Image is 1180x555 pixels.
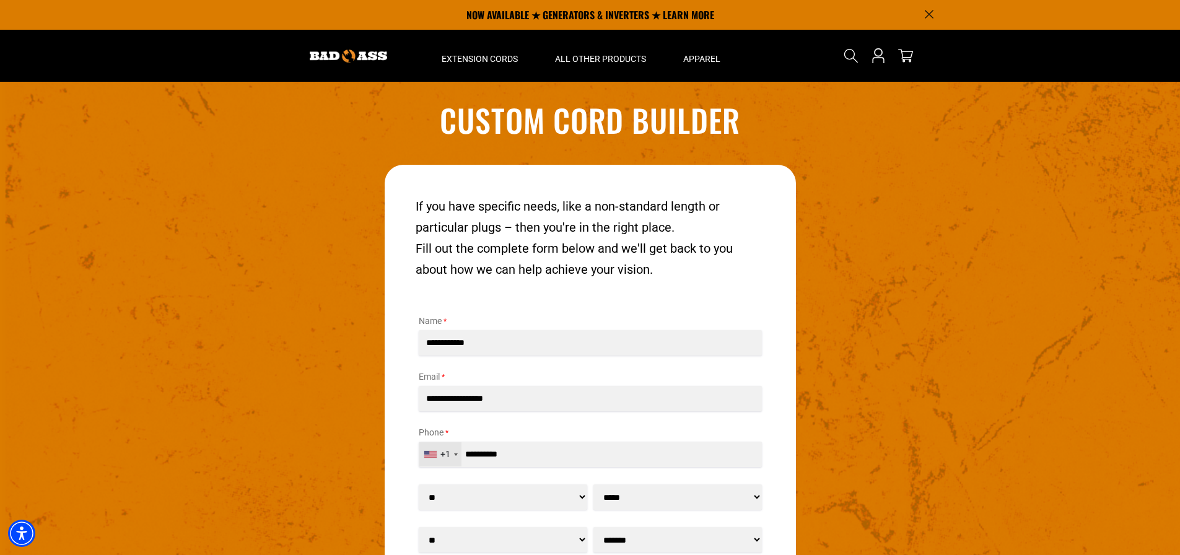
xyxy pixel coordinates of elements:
a: cart [896,48,916,63]
div: Accessibility Menu [8,520,35,547]
div: +1 [440,448,450,461]
img: Bad Ass Extension Cords [310,50,387,63]
div: United States: +1 [419,442,461,466]
summary: All Other Products [536,30,665,82]
h1: Custom Cord Builder [286,104,895,135]
span: Name [419,316,442,326]
p: Fill out the complete form below and we'll get back to you about how we can help achieve your vis... [416,238,765,280]
summary: Extension Cords [423,30,536,82]
a: Open this option [868,30,888,82]
summary: Search [841,46,861,66]
span: Apparel [683,53,720,64]
p: If you have specific needs, like a non-standard length or particular plugs – then you're in the r... [416,196,765,238]
span: Phone [419,427,444,437]
span: Email [419,372,440,382]
summary: Apparel [665,30,739,82]
span: Extension Cords [442,53,518,64]
span: All Other Products [555,53,646,64]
